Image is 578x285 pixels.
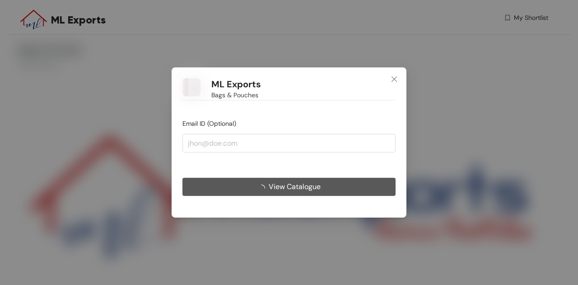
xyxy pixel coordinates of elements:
[182,134,396,152] input: jhon@doe.com
[211,90,258,100] span: Bags & Pouches
[391,76,398,83] span: close
[258,185,269,192] span: loading
[382,67,406,92] button: Close
[182,178,396,196] button: View Catalogue
[182,78,200,96] img: Buyer Portal
[182,119,236,128] span: Email ID (Optional)
[269,181,321,192] span: View Catalogue
[211,79,261,90] h1: ML Exports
